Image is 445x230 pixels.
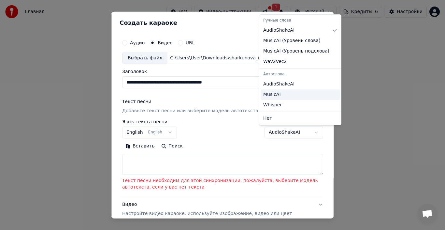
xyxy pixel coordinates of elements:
[263,58,287,65] span: Wav2Vec2
[263,115,272,122] span: Нет
[263,91,281,98] span: MusicAI
[263,38,321,44] span: MusicAI ( Уровень слова )
[263,81,294,87] span: AudioShakeAI
[263,48,329,54] span: MusicAI ( Уровень подслова )
[263,27,294,34] span: AudioShakeAI
[261,70,340,79] div: Автослова
[261,16,340,25] div: Ручные слова
[263,102,282,108] span: Whisper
